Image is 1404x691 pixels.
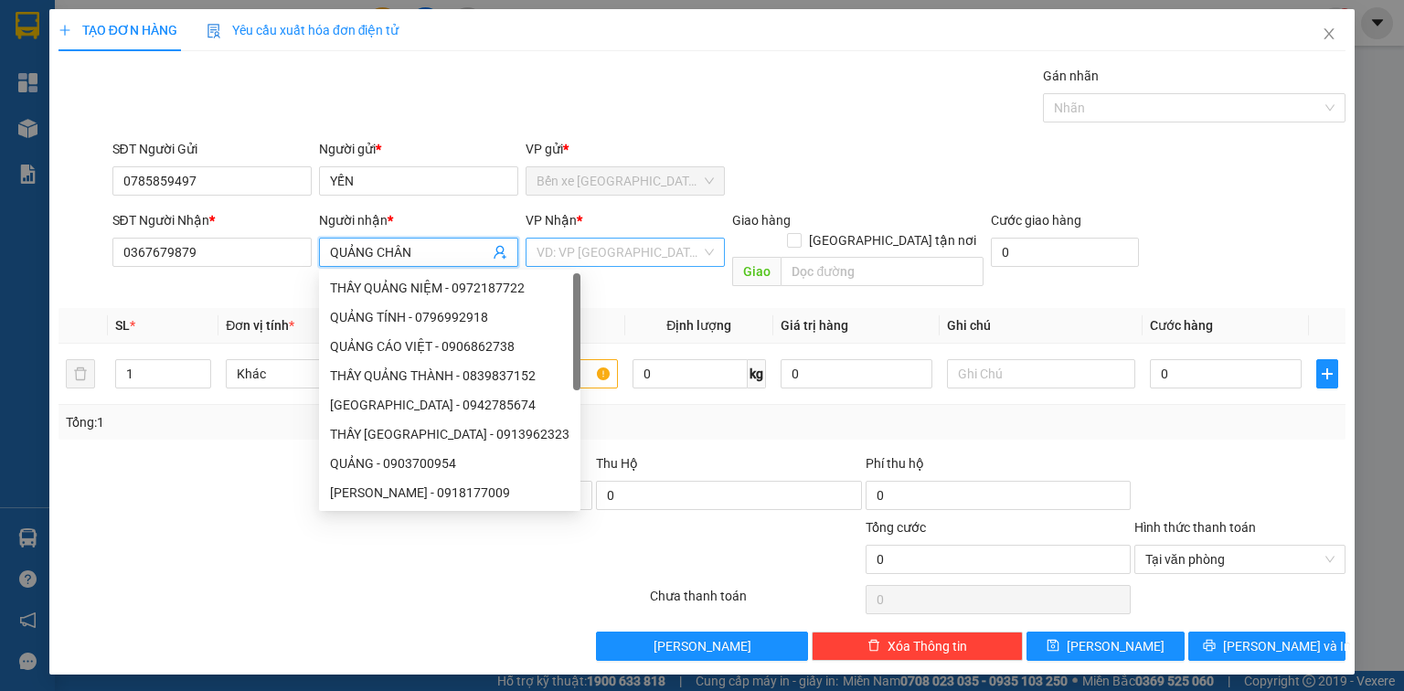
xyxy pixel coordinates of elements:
[654,636,751,656] span: [PERSON_NAME]
[648,586,863,618] div: Chưa thanh toán
[66,412,543,432] div: Tổng: 1
[732,257,781,286] span: Giao
[115,318,130,333] span: SL
[327,456,428,471] label: Ghi chú đơn hàng
[112,139,312,159] div: SĐT Người Gửi
[781,359,932,388] input: 0
[1067,636,1165,656] span: [PERSON_NAME]
[10,131,447,179] div: Bến xe [GEOGRAPHIC_DATA]
[991,238,1139,267] input: Cước giao hàng
[319,210,518,230] div: Người nhận
[867,639,880,654] span: delete
[430,359,618,388] input: VD: Bàn, Ghế
[327,481,592,510] input: Ghi chú đơn hàng
[1303,9,1355,60] button: Close
[113,87,345,119] text: BXTG1209250001
[781,257,984,286] input: Dọc đường
[812,632,1023,661] button: deleteXóa Thông tin
[596,456,638,471] span: Thu Hộ
[226,318,294,333] span: Đơn vị tính
[1316,359,1338,388] button: plus
[781,318,848,333] span: Giá trị hàng
[1145,546,1335,573] span: Tại văn phòng
[732,213,791,228] span: Giao hàng
[1223,636,1351,656] span: [PERSON_NAME] và In
[112,210,312,230] div: SĐT Người Nhận
[991,213,1081,228] label: Cước giao hàng
[58,24,71,37] span: plus
[237,360,403,388] span: Khác
[947,359,1135,388] input: Ghi Chú
[1203,639,1216,654] span: printer
[666,318,731,333] span: Định lượng
[319,139,518,159] div: Người gửi
[866,453,1131,481] div: Phí thu hộ
[1043,69,1099,83] label: Gán nhãn
[802,230,984,250] span: [GEOGRAPHIC_DATA] tận nơi
[58,23,177,37] span: TẠO ĐƠN HÀNG
[866,520,926,535] span: Tổng cước
[940,308,1143,344] th: Ghi chú
[493,245,507,260] span: user-add
[526,139,725,159] div: VP gửi
[748,359,766,388] span: kg
[1026,632,1185,661] button: save[PERSON_NAME]
[537,167,714,195] span: Bến xe Tiền Giang
[1047,639,1059,654] span: save
[526,213,577,228] span: VP Nhận
[1317,367,1337,381] span: plus
[1188,632,1346,661] button: printer[PERSON_NAME] và In
[596,632,807,661] button: [PERSON_NAME]
[207,24,221,38] img: icon
[66,359,95,388] button: delete
[207,23,399,37] span: Yêu cầu xuất hóa đơn điện tử
[1150,318,1213,333] span: Cước hàng
[1322,27,1336,41] span: close
[430,318,489,333] span: Tên hàng
[888,636,967,656] span: Xóa Thông tin
[1134,520,1256,535] label: Hình thức thanh toán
